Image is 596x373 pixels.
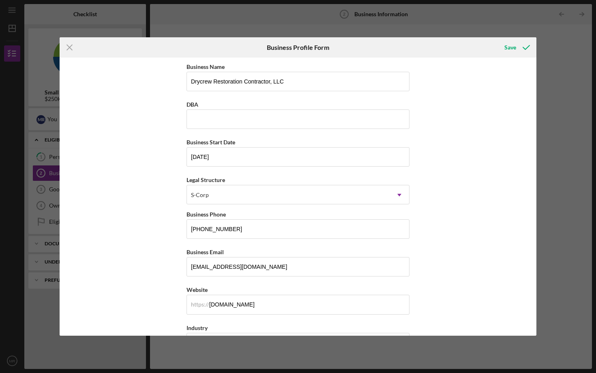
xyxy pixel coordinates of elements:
[187,211,226,218] label: Business Phone
[187,249,224,255] label: Business Email
[187,139,235,146] label: Business Start Date
[496,39,536,56] button: Save
[191,192,209,198] div: S-Corp
[187,286,208,293] label: Website
[187,324,208,331] label: Industry
[187,101,198,108] label: DBA
[504,39,516,56] div: Save
[187,63,225,70] label: Business Name
[191,301,209,308] div: https://
[267,44,329,51] h6: Business Profile Form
